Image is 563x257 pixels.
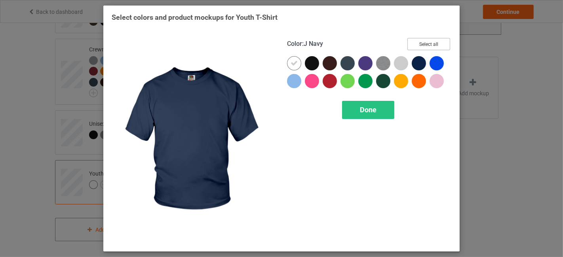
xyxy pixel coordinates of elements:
span: Select colors and product mockups for Youth T-Shirt [112,13,278,21]
span: Color [287,40,302,47]
span: Done [360,106,377,114]
span: J Navy [304,40,323,47]
h4: : [287,40,323,48]
button: Select all [407,38,450,50]
img: heather_texture.png [376,56,390,70]
img: regular.jpg [112,38,276,243]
